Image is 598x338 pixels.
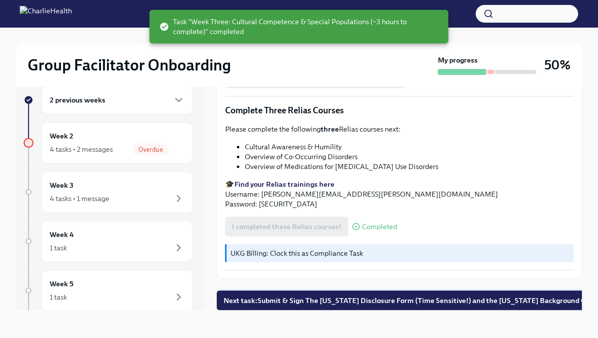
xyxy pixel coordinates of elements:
[231,248,570,258] p: UKG Billing: Clock this as Compliance Task
[362,223,397,231] span: Completed
[225,124,574,134] p: Please complete the following Relias courses next:
[321,125,339,134] strong: three
[50,278,73,289] h6: Week 5
[225,179,574,209] p: 🎓 Username: [PERSON_NAME][EMAIL_ADDRESS][PERSON_NAME][DOMAIN_NAME] Password: [SECURITY_DATA]
[50,194,109,203] div: 4 tasks • 1 message
[133,146,169,153] span: Overdue
[438,55,478,65] strong: My progress
[41,86,193,114] div: 2 previous weeks
[50,131,73,141] h6: Week 2
[24,122,193,164] a: Week 24 tasks • 2 messagesOverdue
[24,171,193,213] a: Week 34 tasks • 1 message
[225,104,574,116] p: Complete Three Relias Courses
[24,270,193,311] a: Week 51 task
[50,95,105,105] h6: 2 previous weeks
[24,221,193,262] a: Week 41 task
[245,152,574,162] li: Overview of Co-Occurring Disorders
[245,162,574,171] li: Overview of Medications for [MEDICAL_DATA] Use Disorders
[50,229,74,240] h6: Week 4
[50,180,73,191] h6: Week 3
[50,243,67,253] div: 1 task
[28,55,231,75] h2: Group Facilitator Onboarding
[234,180,334,189] a: Find your Relias trainings here
[160,17,441,36] span: Task "Week Three: Cultural Competence & Special Populations (~3 hours to complete)" completed
[544,56,570,74] h3: 50%
[20,6,72,22] img: CharlieHealth
[245,142,574,152] li: Cultural Awareness & Humility
[50,144,113,154] div: 4 tasks • 2 messages
[50,292,67,302] div: 1 task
